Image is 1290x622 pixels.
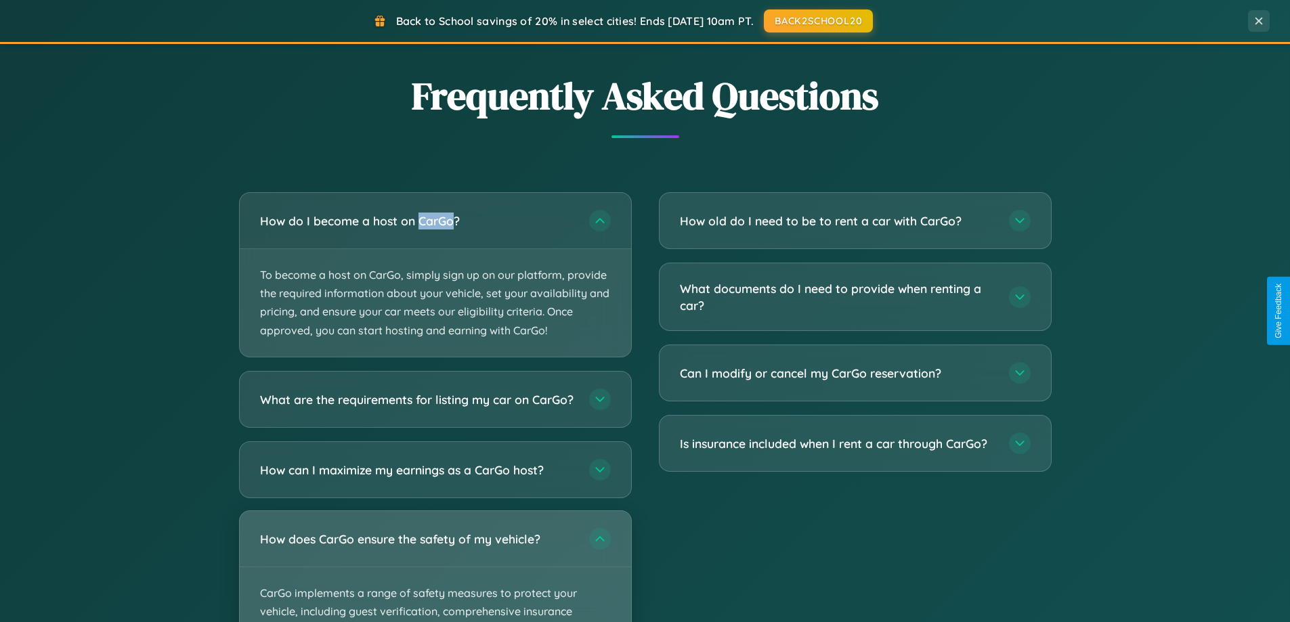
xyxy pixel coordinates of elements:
div: Give Feedback [1274,284,1283,338]
h3: How does CarGo ensure the safety of my vehicle? [260,530,576,547]
h3: Is insurance included when I rent a car through CarGo? [680,435,995,452]
h2: Frequently Asked Questions [239,70,1052,122]
span: Back to School savings of 20% in select cities! Ends [DATE] 10am PT. [396,14,754,28]
h3: What are the requirements for listing my car on CarGo? [260,391,576,407]
h3: What documents do I need to provide when renting a car? [680,280,995,313]
h3: Can I modify or cancel my CarGo reservation? [680,365,995,382]
h3: How can I maximize my earnings as a CarGo host? [260,461,576,478]
p: To become a host on CarGo, simply sign up on our platform, provide the required information about... [240,249,631,357]
h3: How old do I need to be to rent a car with CarGo? [680,213,995,229]
button: BACK2SCHOOL20 [764,9,873,32]
h3: How do I become a host on CarGo? [260,213,576,229]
